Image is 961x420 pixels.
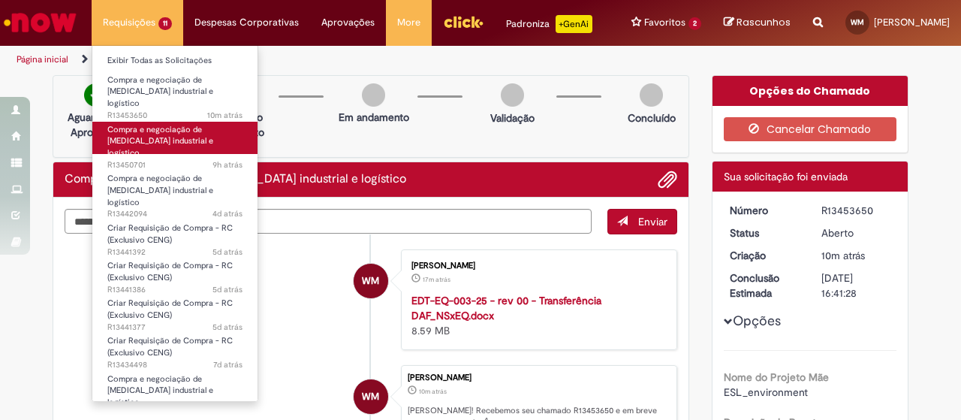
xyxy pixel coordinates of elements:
[556,15,592,33] p: +GenAi
[874,16,950,29] span: [PERSON_NAME]
[107,124,213,159] span: Compra e negociação de [MEDICAL_DATA] industrial e logístico
[212,322,243,333] span: 5d atrás
[212,208,243,219] span: 4d atrás
[821,249,865,262] span: 10m atrás
[212,159,243,171] span: 9h atrás
[107,208,243,220] span: R13442094
[107,74,213,109] span: Compra e negociação de [MEDICAL_DATA] industrial e logístico
[107,284,243,296] span: R13441386
[212,159,243,171] time: 27/08/2025 08:19:54
[17,53,68,65] a: Página inicial
[411,294,601,322] a: EDT-EQ-003-25 - rev 00 - Transferência DAF_NSxEQ.docx
[92,258,258,290] a: Aberto R13441386 : Criar Requisição de Compra - RC (Exclusivo CENG)
[194,15,299,30] span: Despesas Corporativas
[207,110,243,121] time: 27/08/2025 16:41:26
[640,83,663,107] img: img-circle-grey.png
[724,16,791,30] a: Rascunhos
[11,46,629,74] ul: Trilhas de página
[92,72,258,104] a: Aberto R13453650 : Compra e negociação de Capex industrial e logístico
[411,261,661,270] div: [PERSON_NAME]
[321,15,375,30] span: Aprovações
[362,263,379,299] span: WM
[644,15,685,30] span: Favoritos
[107,298,233,321] span: Criar Requisição de Compra - RC (Exclusivo CENG)
[92,295,258,328] a: Aberto R13441377 : Criar Requisição de Compra - RC (Exclusivo CENG)
[107,359,243,371] span: R13434498
[212,246,243,258] span: 5d atrás
[212,284,243,295] span: 5d atrás
[92,122,258,154] a: Aberto R13450701 : Compra e negociação de Capex industrial e logístico
[362,83,385,107] img: img-circle-grey.png
[821,248,891,263] div: 27/08/2025 16:41:24
[65,209,592,234] textarea: Digite sua mensagem aqui...
[411,293,661,338] div: 8.59 MB
[59,110,132,140] p: Aguardando Aprovação
[92,171,258,203] a: Aberto R13442094 : Compra e negociação de Capex industrial e logístico
[724,370,829,384] b: Nome do Projeto Mãe
[158,17,172,30] span: 11
[490,110,535,125] p: Validação
[362,379,379,415] span: WM
[65,173,406,186] h2: Compra e negociação de Capex industrial e logístico Histórico de tíquete
[718,225,811,240] dt: Status
[92,371,258,403] a: Aberto R13353345 : Compra e negociação de Capex industrial e logístico
[851,17,864,27] span: WM
[688,17,701,30] span: 2
[339,110,409,125] p: Em andamento
[423,275,450,284] span: 17m atrás
[419,387,447,396] span: 10m atrás
[92,53,258,69] a: Exibir Todas as Solicitações
[107,110,243,122] span: R13453650
[84,83,107,107] img: check-circle-green.png
[107,373,213,408] span: Compra e negociação de [MEDICAL_DATA] industrial e logístico
[821,249,865,262] time: 27/08/2025 16:41:24
[821,270,891,301] div: [DATE] 16:41:28
[354,379,388,414] div: Wilton Raimundo Marques
[107,246,243,258] span: R13441392
[737,15,791,29] span: Rascunhos
[423,275,450,284] time: 27/08/2025 16:34:04
[607,209,677,234] button: Enviar
[212,322,243,333] time: 22/08/2025 20:49:20
[724,385,808,399] span: ESL_environment
[638,215,667,228] span: Enviar
[718,203,811,218] dt: Número
[712,76,908,106] div: Opções do Chamado
[92,45,258,402] ul: Requisições
[107,173,213,207] span: Compra e negociação de [MEDICAL_DATA] industrial e logístico
[213,359,243,370] time: 21/08/2025 07:25:41
[658,170,677,189] button: Adicionar anexos
[354,264,388,298] div: Wilton Raimundo Marques
[724,117,897,141] button: Cancelar Chamado
[92,333,258,365] a: Aberto R13434498 : Criar Requisição de Compra - RC (Exclusivo CENG)
[501,83,524,107] img: img-circle-grey.png
[718,248,811,263] dt: Criação
[397,15,420,30] span: More
[408,373,669,382] div: [PERSON_NAME]
[213,359,243,370] span: 7d atrás
[207,110,243,121] span: 10m atrás
[2,8,79,38] img: ServiceNow
[628,110,676,125] p: Concluído
[718,270,811,301] dt: Conclusão Estimada
[821,203,891,218] div: R13453650
[724,170,848,183] span: Sua solicitação foi enviada
[107,335,233,358] span: Criar Requisição de Compra - RC (Exclusivo CENG)
[212,284,243,295] time: 22/08/2025 21:07:25
[212,208,243,219] time: 23/08/2025 16:52:53
[92,220,258,252] a: Aberto R13441392 : Criar Requisição de Compra - RC (Exclusivo CENG)
[103,15,155,30] span: Requisições
[443,11,484,33] img: click_logo_yellow_360x200.png
[107,260,233,283] span: Criar Requisição de Compra - RC (Exclusivo CENG)
[107,159,243,171] span: R13450701
[107,222,233,246] span: Criar Requisição de Compra - RC (Exclusivo CENG)
[212,246,243,258] time: 22/08/2025 21:14:40
[506,15,592,33] div: Padroniza
[107,322,243,334] span: R13441377
[821,225,891,240] div: Aberto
